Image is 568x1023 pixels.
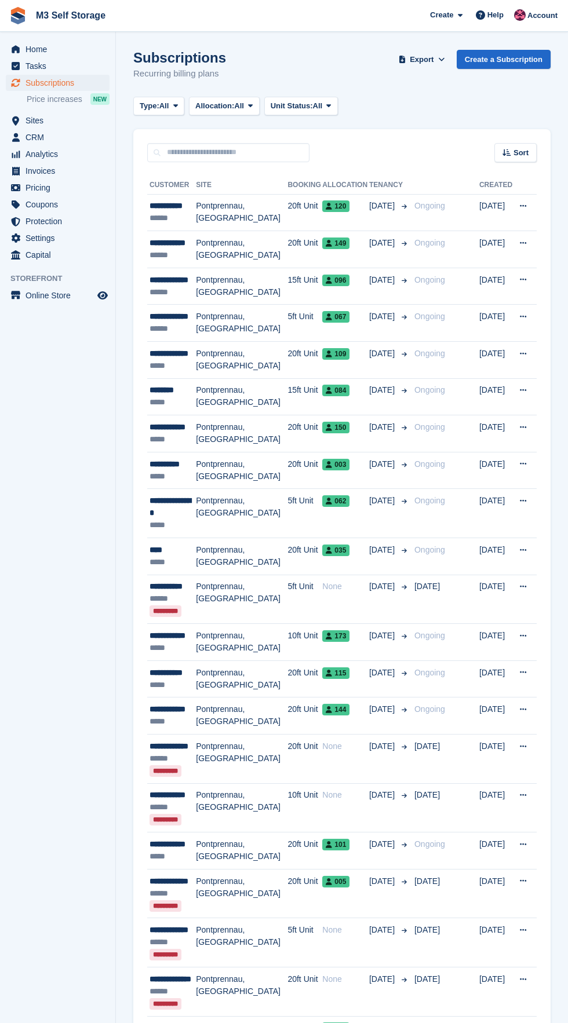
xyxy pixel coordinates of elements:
span: All [159,100,169,112]
span: 003 [322,459,349,470]
span: [DATE] [369,200,397,212]
td: 20ft Unit [287,415,322,452]
a: menu [6,213,110,229]
span: All [313,100,323,112]
span: 005 [322,876,349,887]
td: Pontprennau, [GEOGRAPHIC_DATA] [196,194,287,231]
td: [DATE] [479,660,512,697]
span: [DATE] [414,741,440,751]
td: Pontprennau, [GEOGRAPHIC_DATA] [196,378,287,415]
span: Ongoing [414,704,445,714]
a: menu [6,180,110,196]
a: menu [6,230,110,246]
span: [DATE] [369,310,397,323]
td: 10ft Unit [287,624,322,661]
td: Pontprennau, [GEOGRAPHIC_DATA] [196,783,287,832]
span: Ongoing [414,839,445,849]
button: Export [396,50,447,69]
span: 101 [322,839,349,850]
span: 084 [322,385,349,396]
th: Created [479,176,512,195]
h1: Subscriptions [133,50,226,65]
td: [DATE] [479,452,512,489]
span: Ongoing [414,545,445,554]
td: [DATE] [479,194,512,231]
span: [DATE] [369,973,397,985]
a: Price increases NEW [27,93,110,105]
td: [DATE] [479,783,512,832]
td: [DATE] [479,231,512,268]
span: Price increases [27,94,82,105]
span: [DATE] [369,544,397,556]
td: 20ft Unit [287,869,322,918]
td: 5ft Unit [287,575,322,624]
td: [DATE] [479,538,512,575]
span: Account [527,10,558,21]
span: Sort [514,147,529,159]
td: Pontprennau, [GEOGRAPHIC_DATA] [196,305,287,342]
div: None [322,789,369,801]
td: 15ft Unit [287,268,322,305]
a: Create a Subscription [457,50,551,69]
td: 20ft Unit [287,452,322,489]
td: 20ft Unit [287,194,322,231]
span: [DATE] [369,495,397,507]
td: Pontprennau, [GEOGRAPHIC_DATA] [196,415,287,452]
td: Pontprennau, [GEOGRAPHIC_DATA] [196,869,287,918]
span: Create [430,9,453,21]
td: Pontprennau, [GEOGRAPHIC_DATA] [196,967,287,1016]
a: menu [6,146,110,162]
td: Pontprennau, [GEOGRAPHIC_DATA] [196,538,287,575]
span: Settings [26,230,95,246]
span: [DATE] [414,974,440,984]
td: Pontprennau, [GEOGRAPHIC_DATA] [196,342,287,379]
span: Protection [26,213,95,229]
span: Help [487,9,504,21]
span: Ongoing [414,459,445,469]
td: Pontprennau, [GEOGRAPHIC_DATA] [196,489,287,538]
span: Allocation: [195,100,234,112]
td: 5ft Unit [287,918,322,967]
td: [DATE] [479,869,512,918]
span: [DATE] [369,458,397,470]
a: menu [6,75,110,91]
span: 115 [322,667,349,679]
th: Site [196,176,287,195]
a: Preview store [96,288,110,302]
span: Ongoing [414,385,445,394]
span: Ongoing [414,422,445,432]
td: [DATE] [479,342,512,379]
div: None [322,580,369,593]
span: 144 [322,704,349,715]
a: menu [6,247,110,263]
span: Ongoing [414,631,445,640]
span: Ongoing [414,668,445,677]
span: Home [26,41,95,57]
span: Ongoing [414,349,445,358]
td: [DATE] [479,624,512,661]
span: Ongoing [414,238,445,247]
span: All [234,100,244,112]
span: Invoices [26,163,95,179]
td: 20ft Unit [287,697,322,735]
td: [DATE] [479,697,512,735]
td: [DATE] [479,415,512,452]
th: Tenancy [369,176,410,195]
span: 120 [322,200,349,212]
td: Pontprennau, [GEOGRAPHIC_DATA] [196,660,287,697]
img: Nick Jones [514,9,526,21]
span: Tasks [26,58,95,74]
div: None [322,924,369,936]
a: menu [6,129,110,145]
button: Type: All [133,97,184,116]
span: Analytics [26,146,95,162]
span: Ongoing [414,496,445,505]
span: [DATE] [369,838,397,850]
td: [DATE] [479,735,512,784]
span: 062 [322,495,349,507]
span: Pricing [26,180,95,196]
th: Allocation [322,176,369,195]
span: [DATE] [369,421,397,433]
div: None [322,740,369,752]
td: Pontprennau, [GEOGRAPHIC_DATA] [196,231,287,268]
